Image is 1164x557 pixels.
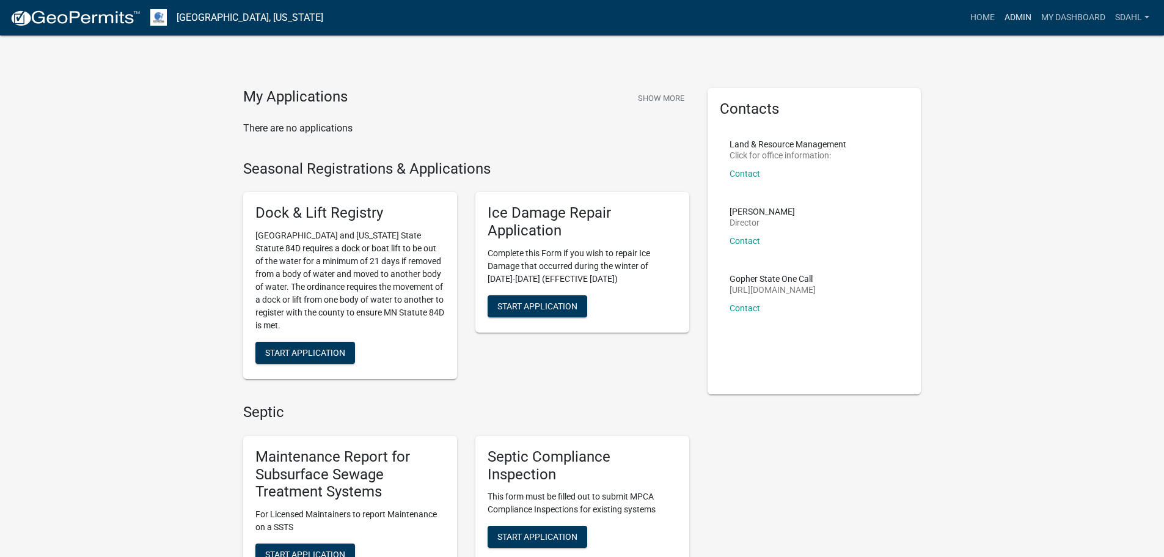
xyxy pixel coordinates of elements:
h4: Septic [243,404,689,421]
a: Admin [1000,6,1036,29]
a: sdahl [1110,6,1154,29]
p: There are no applications [243,121,689,136]
button: Start Application [488,295,587,317]
h5: Septic Compliance Inspection [488,448,677,484]
button: Start Application [488,526,587,548]
h4: Seasonal Registrations & Applications [243,160,689,178]
p: Director [730,218,795,227]
a: Contact [730,303,760,313]
a: My Dashboard [1036,6,1110,29]
p: Land & Resource Management [730,140,846,149]
span: Start Application [497,532,577,542]
img: Otter Tail County, Minnesota [150,9,167,26]
p: This form must be filled out to submit MPCA Compliance Inspections for existing systems [488,490,677,516]
h4: My Applications [243,88,348,106]
span: Start Application [265,348,345,358]
h5: Ice Damage Repair Application [488,204,677,240]
p: Complete this Form if you wish to repair Ice Damage that occurred during the winter of [DATE]-[DA... [488,247,677,286]
span: Start Application [497,301,577,311]
h5: Dock & Lift Registry [255,204,445,222]
a: Contact [730,169,760,179]
a: Home [965,6,1000,29]
p: [PERSON_NAME] [730,207,795,216]
p: [GEOGRAPHIC_DATA] and [US_STATE] State Statute 84D requires a dock or boat lift to be out of the ... [255,229,445,332]
p: [URL][DOMAIN_NAME] [730,286,816,294]
button: Start Application [255,342,355,364]
a: [GEOGRAPHIC_DATA], [US_STATE] [177,7,323,28]
h5: Contacts [720,100,909,118]
a: Contact [730,236,760,246]
p: Gopher State One Call [730,275,816,283]
h5: Maintenance Report for Subsurface Sewage Treatment Systems [255,448,445,501]
p: Click for office information: [730,151,846,160]
button: Show More [633,88,689,108]
p: For Licensed Maintainers to report Maintenance on a SSTS [255,508,445,534]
